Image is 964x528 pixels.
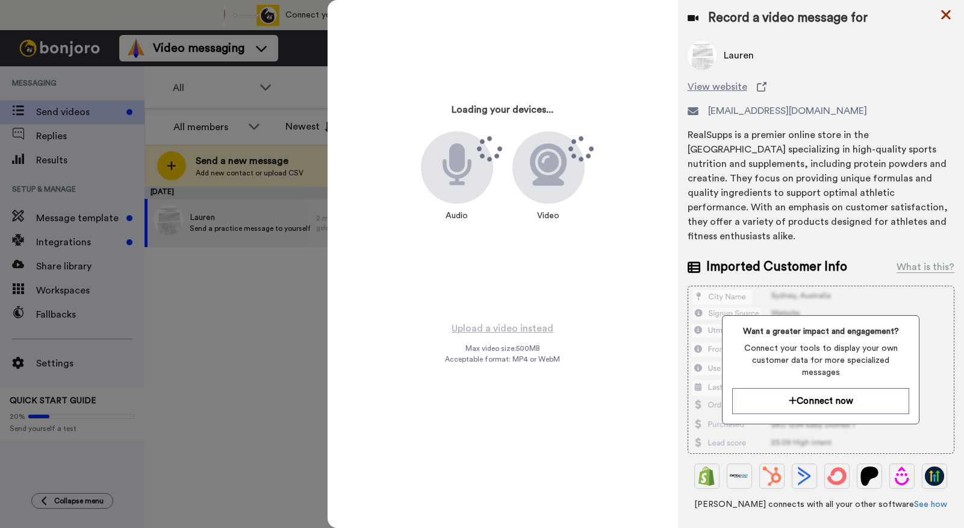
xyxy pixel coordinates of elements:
img: ActiveCampaign [795,467,814,486]
span: Want a greater impact and engagement? [732,325,909,338]
img: ConvertKit [827,467,847,486]
div: Audio [440,204,474,228]
span: Imported Customer Info [706,258,847,276]
img: Drip [892,467,912,486]
h3: Loading your devices... [452,105,553,116]
span: [EMAIL_ADDRESS][DOMAIN_NAME] [708,104,867,118]
img: Hubspot [762,467,782,486]
div: Video [531,204,565,228]
span: Connect your tools to display your own customer data for more specialized messages [732,342,909,379]
span: Max video size: 500 MB [465,344,540,353]
a: See how [914,500,947,509]
span: Acceptable format: MP4 or WebM [445,354,560,364]
div: RealSupps is a premier online store in the [GEOGRAPHIC_DATA] specializing in high-quality sports ... [688,128,954,244]
span: [PERSON_NAME] connects with all your other software [688,498,954,511]
img: Patreon [860,467,879,486]
button: Upload a video instead [448,321,557,336]
div: What is this? [897,260,954,274]
img: Shopify [697,467,717,486]
img: Ontraport [730,467,749,486]
img: GoHighLevel [925,467,944,486]
button: Connect now [732,388,909,414]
